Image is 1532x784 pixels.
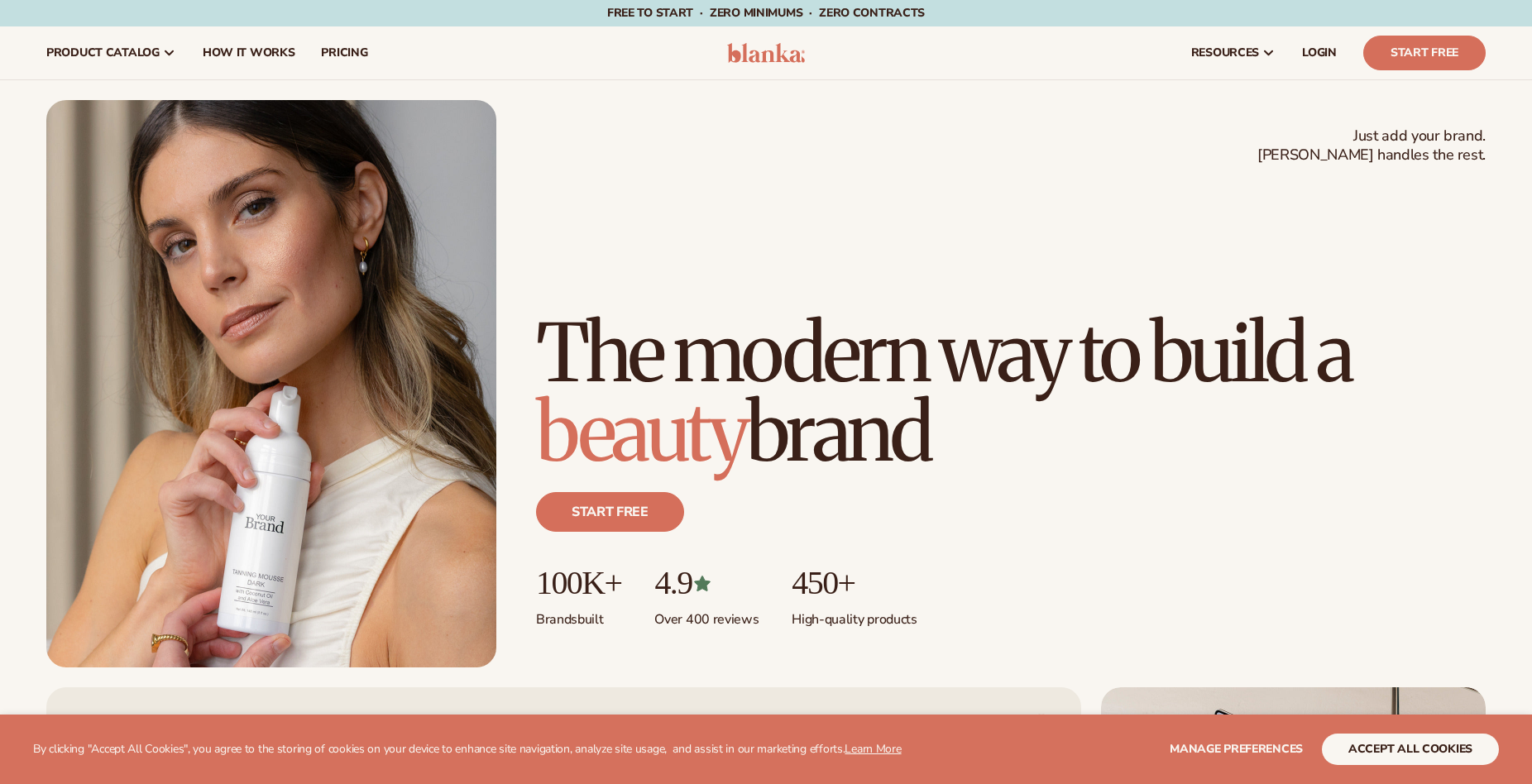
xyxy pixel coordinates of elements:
[46,100,496,667] img: Female holding tanning mousse.
[1302,46,1337,60] span: LOGIN
[727,43,806,63] img: logo
[1191,46,1259,60] span: resources
[792,565,917,601] p: 450+
[1289,26,1350,79] a: LOGIN
[33,743,902,757] p: By clicking "Accept All Cookies", you agree to the storing of cookies on your device to enhance s...
[1178,26,1289,79] a: resources
[1322,734,1499,765] button: accept all cookies
[46,46,160,60] span: product catalog
[189,26,309,79] a: How It Works
[607,5,925,21] span: Free to start · ZERO minimums · ZERO contracts
[1257,127,1486,165] span: Just add your brand. [PERSON_NAME] handles the rest.
[536,601,621,629] p: Brands built
[321,46,367,60] span: pricing
[203,46,295,60] span: How It Works
[654,601,759,629] p: Over 400 reviews
[792,601,917,629] p: High-quality products
[910,714,1055,740] a: VIEW PRODUCTS
[33,26,189,79] a: product catalog
[308,26,381,79] a: pricing
[845,741,901,757] a: Learn More
[536,565,621,601] p: 100K+
[1363,36,1486,70] a: Start Free
[1170,741,1303,757] span: Manage preferences
[1170,734,1303,765] button: Manage preferences
[536,492,684,532] a: Start free
[654,565,759,601] p: 4.9
[536,313,1486,472] h1: The modern way to build a brand
[536,383,746,482] span: beauty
